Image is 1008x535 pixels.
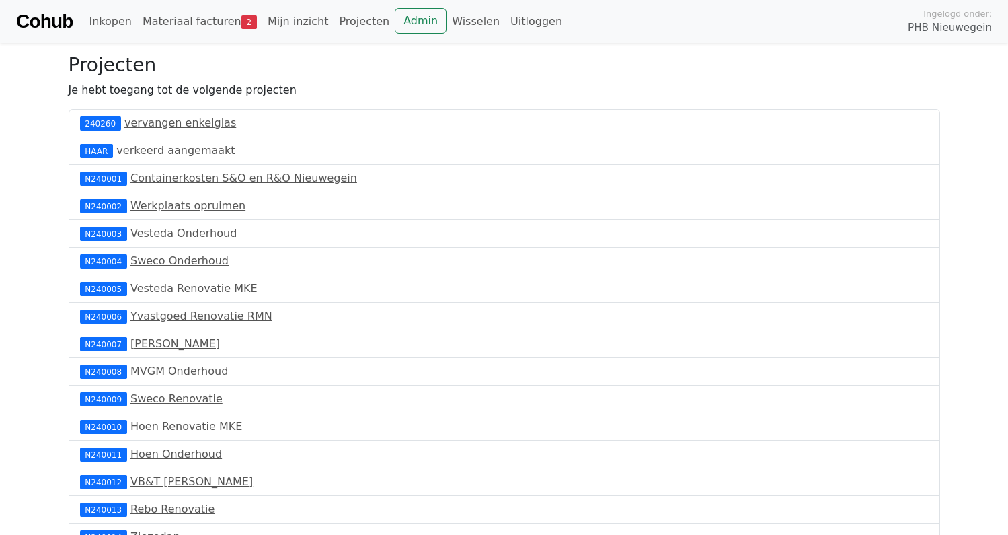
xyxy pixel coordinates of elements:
a: Projecten [334,8,395,35]
a: Werkplaats opruimen [130,199,245,212]
span: Ingelogd onder: [923,7,992,20]
div: N240005 [80,282,127,295]
a: vervangen enkelglas [124,116,236,129]
p: Je hebt toegang tot de volgende projecten [69,82,940,98]
div: 240260 [80,116,121,130]
a: verkeerd aangemaakt [116,144,235,157]
span: PHB Nieuwegein [908,20,992,36]
a: Materiaal facturen2 [137,8,262,35]
a: [PERSON_NAME] [130,337,220,350]
div: N240004 [80,254,127,268]
div: N240009 [80,392,127,406]
a: Containerkosten S&O en R&O Nieuwegein [130,172,357,184]
a: Admin [395,8,447,34]
a: Sweco Renovatie [130,392,223,405]
a: Hoen Renovatie MKE [130,420,242,433]
div: N240002 [80,199,127,213]
a: Vesteda Renovatie MKE [130,282,258,295]
a: Wisselen [447,8,505,35]
a: Cohub [16,5,73,38]
a: MVGM Onderhoud [130,365,228,378]
a: Vesteda Onderhoud [130,227,237,240]
div: N240003 [80,227,127,240]
a: Sweco Onderhoud [130,254,229,267]
a: Mijn inzicht [262,8,334,35]
span: 2 [241,15,257,29]
div: N240013 [80,503,127,516]
div: N240007 [80,337,127,351]
div: N240001 [80,172,127,185]
a: Yvastgoed Renovatie RMN [130,310,272,322]
a: Hoen Onderhoud [130,448,222,460]
div: HAAR [80,144,114,157]
div: N240008 [80,365,127,378]
a: VB&T [PERSON_NAME] [130,475,253,488]
div: N240010 [80,420,127,433]
h3: Projecten [69,54,940,77]
a: Uitloggen [505,8,568,35]
a: Rebo Renovatie [130,503,215,515]
a: Inkopen [83,8,137,35]
div: N240011 [80,448,127,461]
div: N240006 [80,310,127,323]
div: N240012 [80,475,127,489]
